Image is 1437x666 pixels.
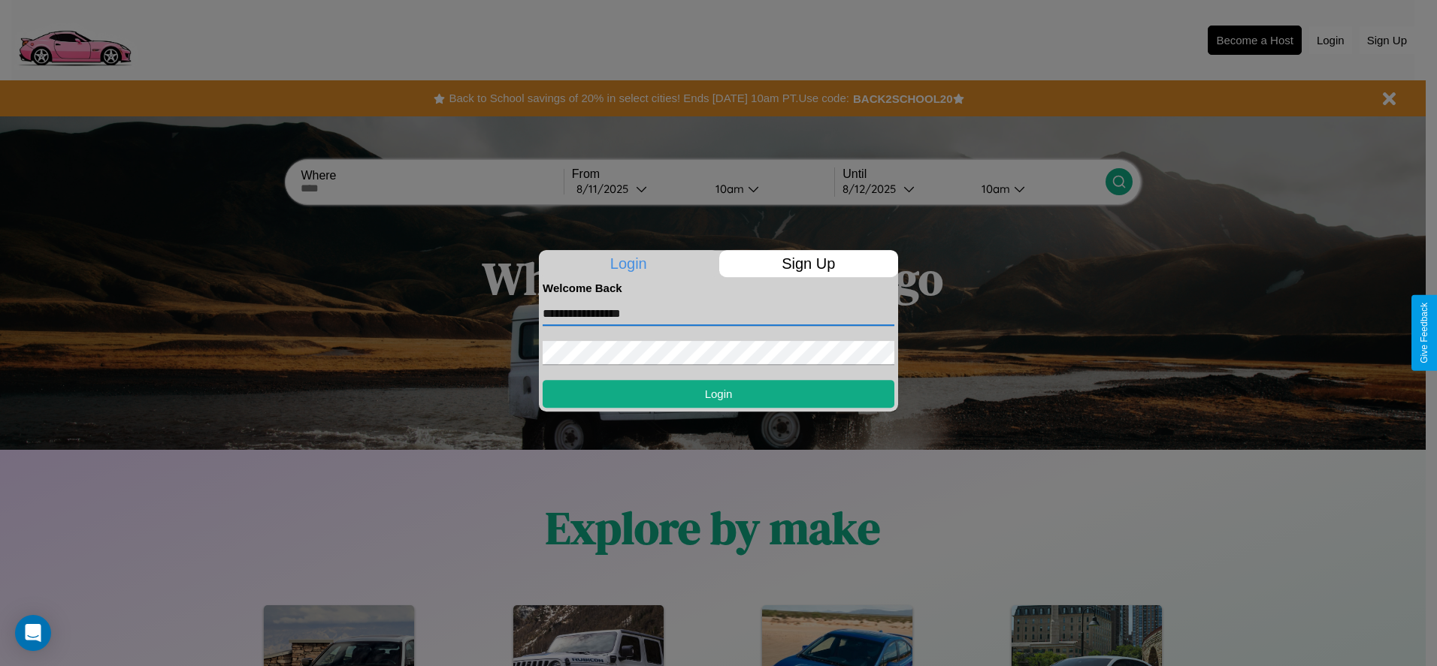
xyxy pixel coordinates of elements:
[15,615,51,651] div: Open Intercom Messenger
[539,250,718,277] p: Login
[1419,303,1429,363] div: Give Feedback
[543,282,894,294] h4: Welcome Back
[719,250,899,277] p: Sign Up
[543,380,894,408] button: Login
